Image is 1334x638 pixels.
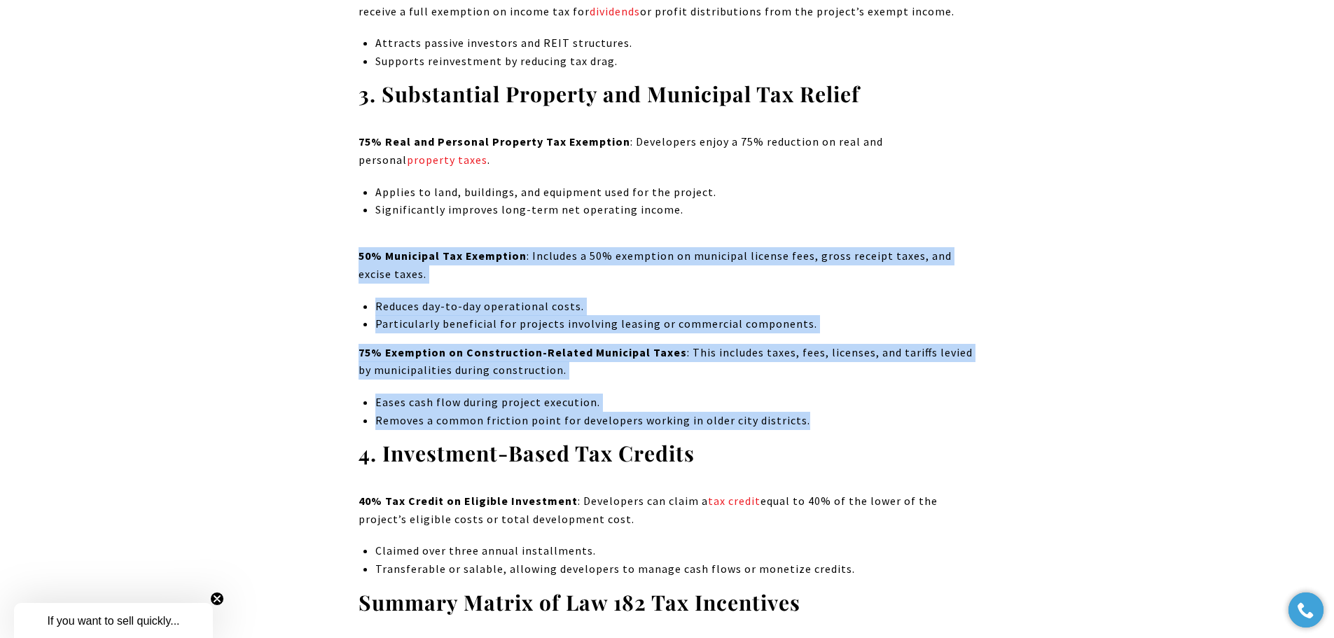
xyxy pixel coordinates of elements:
[359,247,976,283] p: : Includes a 50% exemption on municipal license fees, gross receipt taxes, and excise taxes.
[14,603,213,638] div: If you want to sell quickly... Close teaser
[359,249,527,263] strong: 50% Municipal Tax Exemption
[375,560,975,578] p: Transferable or salable, allowing developers to manage cash flows or monetize credits.
[359,494,578,508] strong: 40% Tax Credit on Eligible Investment
[407,153,487,167] a: property taxes - open in a new tab
[359,439,695,467] strong: 4. Investment-Based Tax Credits
[375,53,975,71] p: Supports reinvestment by reducing tax drag.
[375,183,975,202] p: Applies to land, buildings, and equipment used for the project.
[210,592,224,606] button: Close teaser
[359,80,860,108] strong: 3. Substantial Property and Municipal Tax Relief
[375,412,975,430] p: Removes a common friction point for developers working in older city districts.
[359,345,687,359] strong: 75% Exemption on Construction-Related Municipal Taxes
[375,315,975,333] p: Particularly beneficial for projects involving leasing or commercial components.
[359,588,800,616] strong: Summary Matrix of Law 182 Tax Incentives
[375,542,975,560] p: Claimed over three annual installments.
[590,4,640,18] a: dividends - open in a new tab
[708,494,760,508] a: tax credit - open in a new tab
[375,394,975,412] p: Eases cash flow during project execution.
[375,34,975,53] p: Attracts passive investors and REIT structures.
[359,344,976,380] p: : This includes taxes, fees, licenses, and tariffs levied by municipalities during construction.
[47,615,179,627] span: If you want to sell quickly...
[375,298,975,316] p: Reduces day-to-day operational costs.
[359,134,630,148] strong: 75% Real and Personal Property Tax Exemption
[359,133,976,169] p: : Developers enjoy a 75% reduction on real and personal .
[359,492,976,528] p: : Developers can claim a equal to 40% of the lower of the project’s eligible costs or total devel...
[375,201,975,237] p: Significantly improves long-term net operating income.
